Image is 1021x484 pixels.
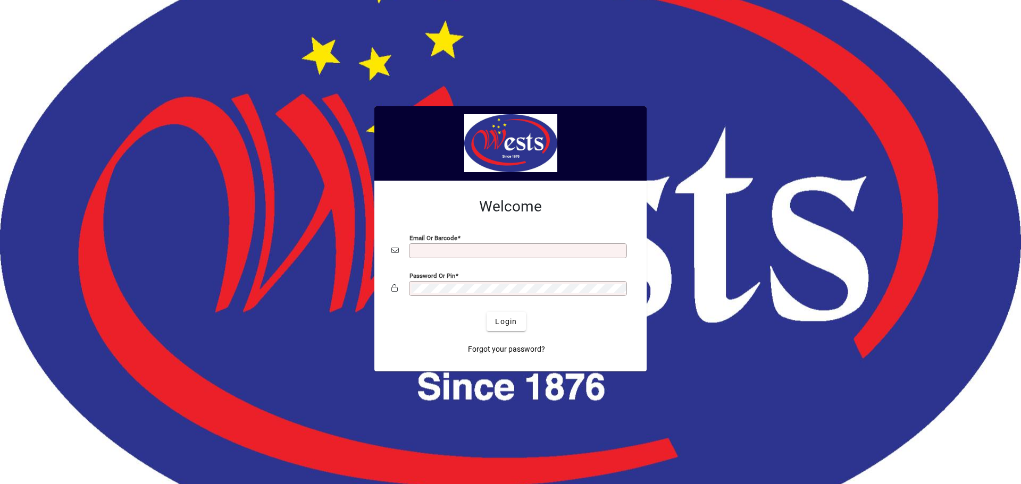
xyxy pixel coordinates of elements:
span: Forgot your password? [468,344,545,355]
span: Login [495,316,517,327]
mat-label: Email or Barcode [409,234,457,242]
mat-label: Password or Pin [409,272,455,279]
h2: Welcome [391,198,630,216]
button: Login [487,312,525,331]
a: Forgot your password? [464,339,549,359]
